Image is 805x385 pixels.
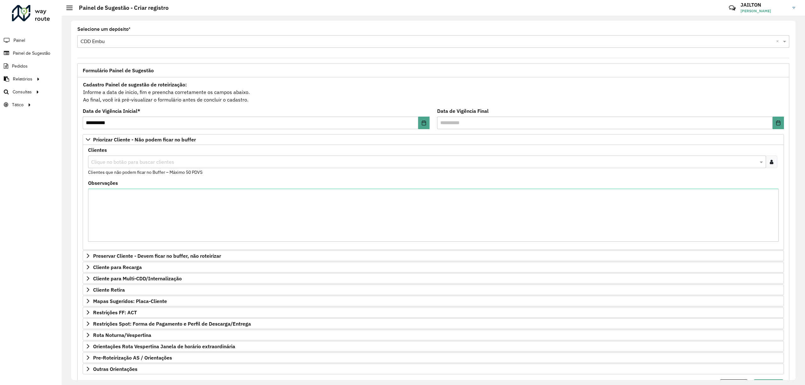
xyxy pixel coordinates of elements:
[83,250,784,261] a: Preservar Cliente - Devem ficar no buffer, não roteirizar
[83,134,784,145] a: Priorizar Cliente - Não podem ficar no buffer
[12,102,24,108] span: Tático
[83,318,784,329] a: Restrições Spot: Forma de Pagamento e Perfil de Descarga/Entrega
[93,366,137,371] span: Outras Orientações
[13,76,32,82] span: Relatórios
[13,89,32,95] span: Consultas
[93,310,137,315] span: Restrições FF: ACT
[437,107,489,115] label: Data de Vigência Final
[93,299,167,304] span: Mapas Sugeridos: Placa-Cliente
[14,37,25,44] span: Painel
[83,68,154,73] span: Formulário Painel de Sugestão
[418,117,430,129] button: Choose Date
[773,117,784,129] button: Choose Date
[12,63,28,69] span: Pedidos
[741,2,788,8] h3: JAILTON
[83,262,784,272] a: Cliente para Recarga
[83,145,784,250] div: Priorizar Cliente - Não podem ficar no buffer
[83,273,784,284] a: Cliente para Multi-CDD/Internalização
[88,179,118,187] label: Observações
[83,364,784,374] a: Outras Orientações
[93,265,142,270] span: Cliente para Recarga
[83,80,784,104] div: Informe a data de inicio, fim e preencha corretamente os campos abaixo. Ao final, você irá pré-vi...
[93,253,221,258] span: Preservar Cliente - Devem ficar no buffer, não roteirizar
[83,307,784,318] a: Restrições FF: ACT
[93,137,196,142] span: Priorizar Cliente - Não podem ficar no buffer
[83,330,784,340] a: Rota Noturna/Vespertina
[93,276,182,281] span: Cliente para Multi-CDD/Internalização
[83,284,784,295] a: Cliente Retira
[93,355,172,360] span: Pre-Roteirização AS / Orientações
[83,352,784,363] a: Pre-Roteirização AS / Orientações
[725,1,739,15] a: Contato Rápido
[83,81,187,88] strong: Cadastro Painel de sugestão de roteirização:
[77,25,130,33] label: Selecione um depósito
[83,341,784,352] a: Orientações Rota Vespertina Janela de horário extraordinária
[93,333,151,338] span: Rota Noturna/Vespertina
[93,321,251,326] span: Restrições Spot: Forma de Pagamento e Perfil de Descarga/Entrega
[776,38,781,45] span: Clear all
[93,287,125,292] span: Cliente Retira
[741,8,788,14] span: [PERSON_NAME]
[83,296,784,306] a: Mapas Sugeridos: Placa-Cliente
[13,50,50,57] span: Painel de Sugestão
[88,146,107,154] label: Clientes
[83,107,140,115] label: Data de Vigência Inicial
[93,344,235,349] span: Orientações Rota Vespertina Janela de horário extraordinária
[88,169,203,175] small: Clientes que não podem ficar no Buffer – Máximo 50 PDVS
[73,4,169,11] h2: Painel de Sugestão - Criar registro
